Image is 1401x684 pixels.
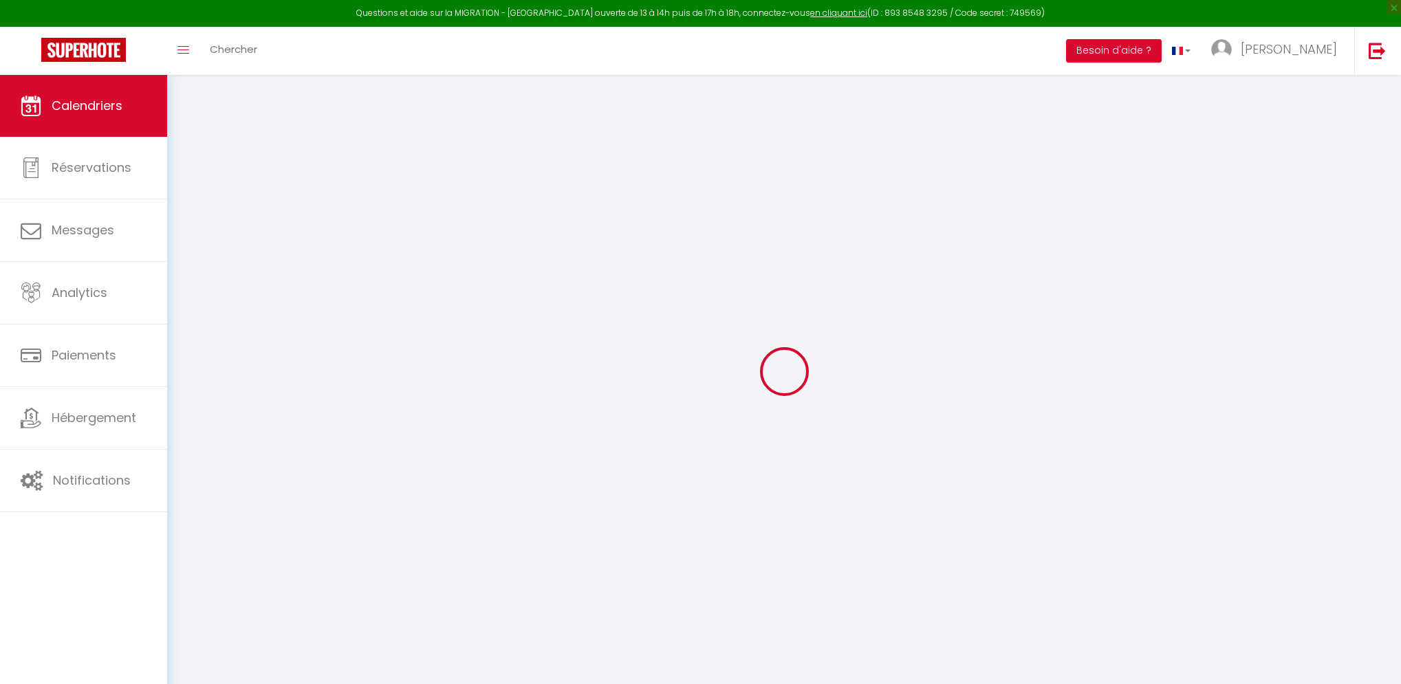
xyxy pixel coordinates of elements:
span: Messages [52,221,114,239]
span: Paiements [52,346,116,364]
span: Chercher [210,42,257,56]
button: Besoin d'aide ? [1066,39,1162,63]
span: Réservations [52,159,131,176]
span: Calendriers [52,97,122,114]
img: logout [1369,42,1386,59]
a: Chercher [199,27,268,75]
img: ... [1211,39,1232,60]
img: Super Booking [41,38,126,62]
span: Hébergement [52,409,136,426]
span: [PERSON_NAME] [1241,41,1337,58]
span: Notifications [53,472,131,489]
a: en cliquant ici [810,7,867,19]
a: ... [PERSON_NAME] [1201,27,1354,75]
span: Analytics [52,284,107,301]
